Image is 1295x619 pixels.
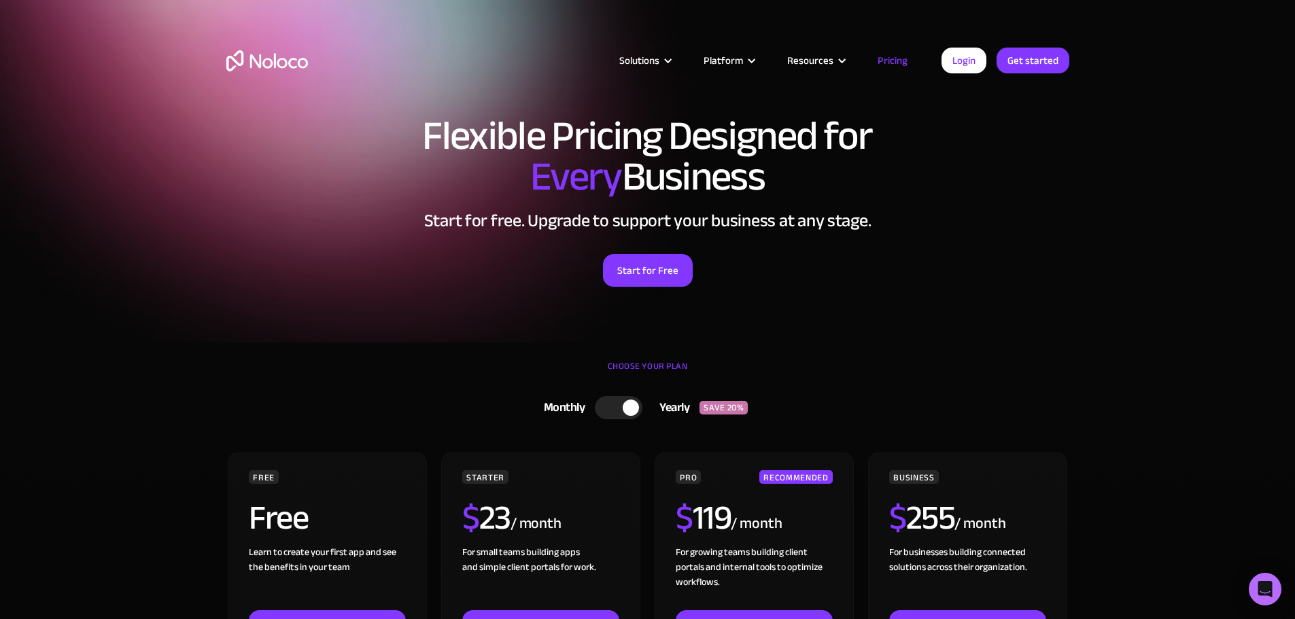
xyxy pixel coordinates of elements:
[676,486,693,550] span: $
[889,486,906,550] span: $
[249,501,308,535] h2: Free
[226,50,308,71] a: home
[676,501,731,535] h2: 119
[602,52,687,69] div: Solutions
[619,52,659,69] div: Solutions
[787,52,833,69] div: Resources
[511,513,562,535] div: / month
[603,254,693,287] a: Start for Free
[700,401,748,414] div: SAVE 20%
[861,52,925,69] a: Pricing
[462,545,619,610] div: For small teams building apps and simple client portals for work. ‍
[889,501,954,535] h2: 255
[942,48,986,73] a: Login
[530,139,622,215] span: Every
[954,513,1005,535] div: / month
[462,470,508,484] div: STARTER
[249,545,405,610] div: Learn to create your first app and see the benefits in your team ‍
[462,486,479,550] span: $
[226,116,1069,197] h1: Flexible Pricing Designed for Business
[249,470,279,484] div: FREE
[642,397,700,418] div: Yearly
[687,52,770,69] div: Platform
[704,52,743,69] div: Platform
[889,545,1046,610] div: For businesses building connected solutions across their organization. ‍
[731,513,782,535] div: / month
[676,545,832,610] div: For growing teams building client portals and internal tools to optimize workflows.
[226,211,1069,231] h2: Start for free. Upgrade to support your business at any stage.
[759,470,832,484] div: RECOMMENDED
[527,397,595,418] div: Monthly
[226,356,1069,390] div: CHOOSE YOUR PLAN
[462,501,511,535] h2: 23
[676,470,701,484] div: PRO
[770,52,861,69] div: Resources
[1249,573,1281,605] div: Open Intercom Messenger
[889,470,938,484] div: BUSINESS
[997,48,1069,73] a: Get started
